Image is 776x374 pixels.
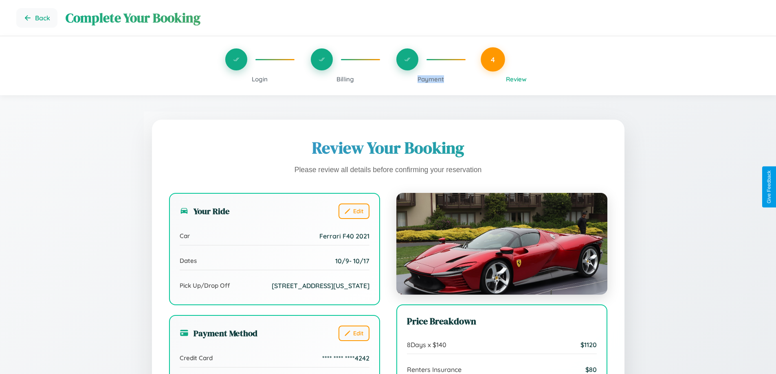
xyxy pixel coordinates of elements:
[180,282,230,289] span: Pick Up/Drop Off
[252,75,268,83] span: Login
[272,282,369,290] span: [STREET_ADDRESS][US_STATE]
[180,354,213,362] span: Credit Card
[418,75,444,83] span: Payment
[766,171,772,203] div: Give Feedback
[339,203,369,219] button: Edit
[407,365,462,374] span: Renters Insurance
[169,137,607,159] h1: Review Your Booking
[169,164,607,177] p: Please review all details before confirming your reservation
[180,327,257,339] h3: Payment Method
[407,341,446,349] span: 8 Days x $ 140
[339,326,369,341] button: Edit
[506,75,527,83] span: Review
[180,205,230,217] h3: Your Ride
[585,365,597,374] span: $ 80
[580,341,597,349] span: $ 1120
[407,315,597,328] h3: Price Breakdown
[335,257,369,265] span: 10 / 9 - 10 / 17
[336,75,354,83] span: Billing
[396,193,607,295] img: Ferrari F40
[491,55,495,64] span: 4
[66,9,760,27] h1: Complete Your Booking
[180,232,190,240] span: Car
[180,257,197,265] span: Dates
[16,8,57,28] button: Go back
[319,232,369,240] span: Ferrari F40 2021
